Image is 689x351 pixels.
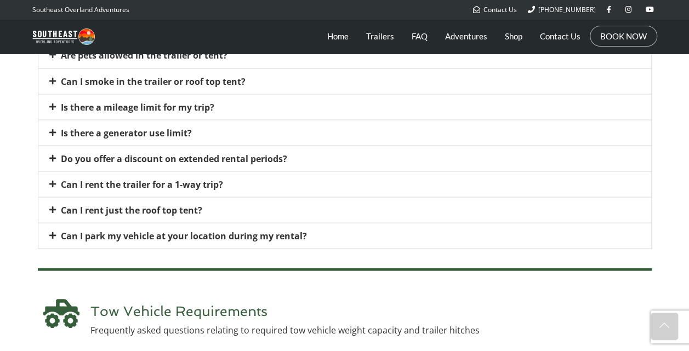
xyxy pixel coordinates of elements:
[528,5,596,14] a: [PHONE_NUMBER]
[540,22,580,50] a: Contact Us
[32,3,129,17] p: Southeast Overland Adventures
[366,22,394,50] a: Trailers
[38,171,651,197] div: Can I rent the trailer for a 1-way trip?
[505,22,522,50] a: Shop
[61,229,307,241] a: Can I park my vehicle at your location during my rental?
[38,197,651,222] div: Can I rent just the roof top tent?
[38,94,651,119] div: Is there a mileage limit for my trip?
[61,49,227,61] a: Are pets allowed in the trailer or tent?
[38,68,651,94] div: Can I smoke in the trailer or roof top tent?
[445,22,487,50] a: Adventures
[61,75,246,87] a: Can I smoke in the trailer or roof top tent?
[61,178,223,190] a: Can I rent the trailer for a 1-way trip?
[483,5,517,14] span: Contact Us
[38,223,651,248] div: Can I park my vehicle at your location during my rental?
[61,101,214,113] a: Is there a mileage limit for my trip?
[473,5,517,14] a: Contact Us
[327,22,349,50] a: Home
[61,152,287,164] a: Do you offer a discount on extended rental periods?
[90,324,480,336] p: Frequently asked questions relating to required tow vehicle weight capacity and trailer hitches
[90,303,267,319] span: Tow Vehicle Requirements
[38,43,651,68] div: Are pets allowed in the trailer or tent?
[61,126,192,139] a: Is there a generator use limit?
[32,28,95,45] img: Southeast Overland Adventures
[538,5,596,14] span: [PHONE_NUMBER]
[38,120,651,145] div: Is there a generator use limit?
[61,204,202,216] a: Can I rent just the roof top tent?
[38,146,651,171] div: Do you offer a discount on extended rental periods?
[600,31,647,42] a: BOOK NOW
[412,22,428,50] a: FAQ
